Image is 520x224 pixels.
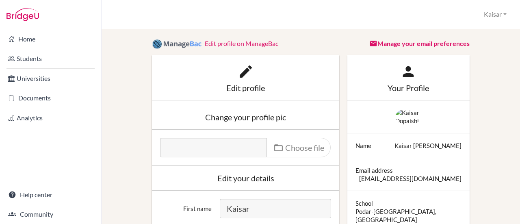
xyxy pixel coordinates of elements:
img: Kaisar Dopaishi [395,109,421,125]
div: Edit profile [160,84,331,92]
label: First name [156,199,216,213]
div: Kaisar [PERSON_NAME] [394,141,461,150]
a: Edit profile on ManageBac [205,39,278,47]
a: Help center [2,187,100,203]
div: Edit your details [160,174,331,182]
a: Documents [2,90,100,106]
div: Email address [355,166,393,174]
button: Kaisar [480,7,510,22]
div: Podar-[GEOGRAPHIC_DATA], [GEOGRAPHIC_DATA] [355,207,461,224]
div: Change your profile pic [160,113,331,121]
div: Name [355,141,371,150]
div: School [355,199,373,207]
div: Your Profile [355,84,461,92]
a: Students [2,50,100,67]
a: Home [2,31,100,47]
a: Community [2,206,100,222]
a: Universities [2,70,100,87]
img: Bridge-U [6,8,39,21]
a: Analytics [2,110,100,126]
a: Manage your email preferences [369,39,470,47]
div: [EMAIL_ADDRESS][DOMAIN_NAME] [359,174,461,183]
